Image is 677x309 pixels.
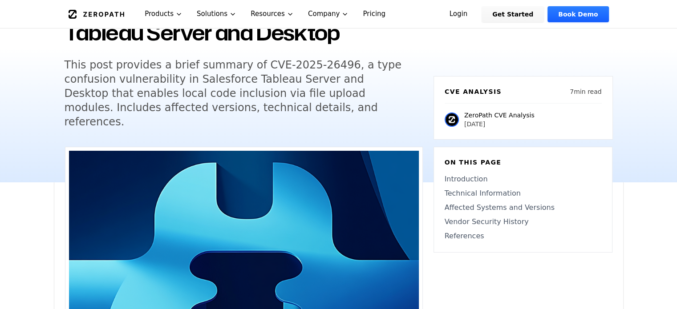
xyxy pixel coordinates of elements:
[482,6,544,22] a: Get Started
[439,6,478,22] a: Login
[445,188,601,199] a: Technical Information
[445,202,601,213] a: Affected Systems and Versions
[570,87,601,96] p: 7 min read
[445,217,601,227] a: Vendor Security History
[547,6,608,22] a: Book Demo
[445,174,601,185] a: Introduction
[464,120,535,128] p: [DATE]
[445,231,601,241] a: References
[445,87,502,96] h6: CVE Analysis
[445,158,601,167] h6: On this page
[445,112,459,127] img: ZeroPath CVE Analysis
[464,111,535,120] p: ZeroPath CVE Analysis
[65,58,406,129] h5: This post provides a brief summary of CVE-2025-26496, a type confusion vulnerability in Salesforc...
